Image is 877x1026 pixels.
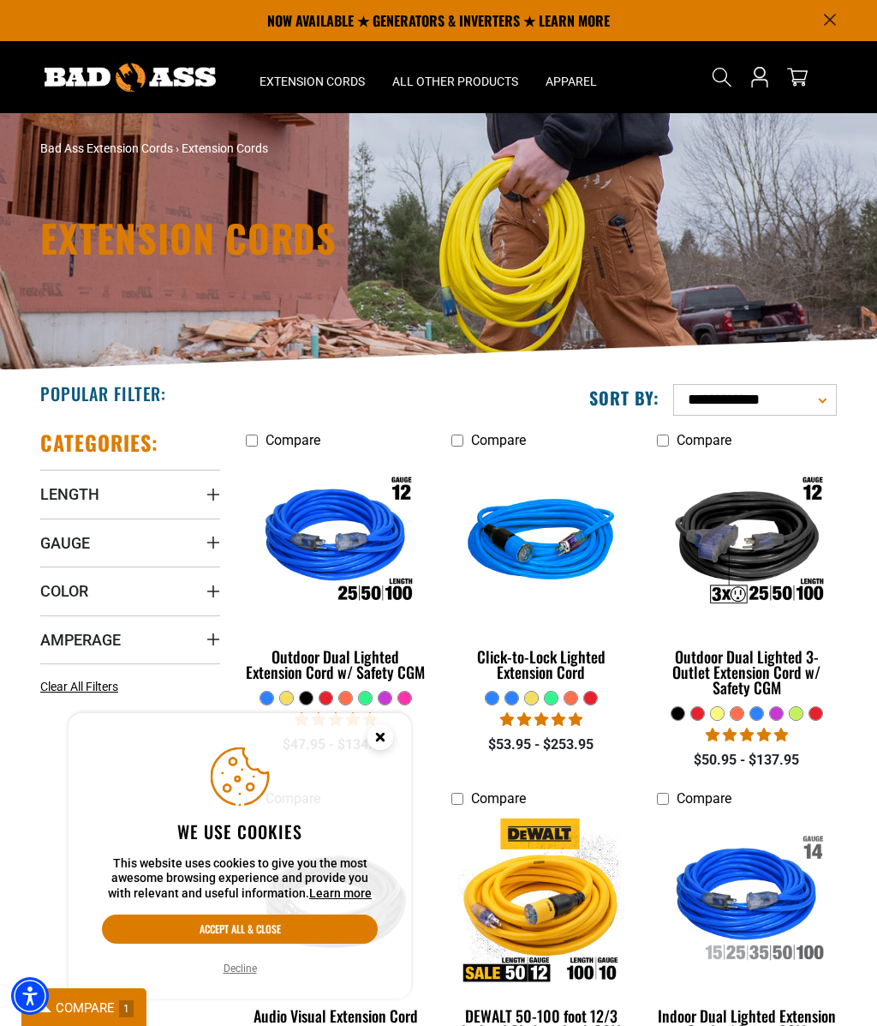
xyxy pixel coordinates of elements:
div: Accessibility Menu [11,977,49,1015]
span: Compare [265,432,320,448]
span: Amperage [40,630,121,650]
h1: Extension Cords [40,219,700,257]
a: cart [784,67,811,87]
summary: Length [40,470,220,518]
span: Compare [677,790,731,807]
span: Apparel [546,74,597,89]
span: Extension Cords [260,74,365,89]
summary: Extension Cords [246,41,379,113]
span: Compare [677,432,731,448]
summary: Search [708,63,736,91]
summary: Gauge [40,519,220,567]
div: $53.95 - $253.95 [451,735,631,755]
img: Bad Ass Extension Cords [45,63,216,92]
div: $50.95 - $137.95 [657,750,837,771]
span: 4.87 stars [500,711,582,728]
div: Audio Visual Extension Cord [246,1008,426,1023]
div: Click-to-Lock Lighted Extension Cord [451,649,631,680]
img: Outdoor Dual Lighted Extension Cord w/ Safety CGM [243,459,428,626]
a: Bad Ass Extension Cords [40,141,173,155]
a: Outdoor Dual Lighted 3-Outlet Extension Cord w/ Safety CGM Outdoor Dual Lighted 3-Outlet Extensio... [657,457,837,705]
a: Open this option [746,41,773,113]
a: Clear All Filters [40,678,125,696]
span: 4.80 stars [706,727,788,743]
span: Length [40,484,99,504]
h2: Categories: [40,429,158,456]
a: blue Click-to-Lock Lighted Extension Cord [451,457,631,690]
button: Accept all & close [102,915,378,944]
h2: Popular Filter: [40,382,166,405]
button: Decline [218,960,262,977]
span: COMPARE [56,1000,115,1016]
span: 4.82 stars [295,711,377,728]
span: 1 [119,1000,134,1017]
span: All Other Products [392,74,518,89]
h2: We use cookies [102,820,378,843]
p: This website uses cookies to give you the most awesome browsing experience and provide you with r... [102,856,378,902]
span: Gauge [40,533,90,553]
summary: Amperage [40,615,220,663]
button: Close this option [349,713,411,766]
summary: Apparel [532,41,611,113]
summary: All Other Products [379,41,532,113]
nav: breadcrumbs [40,140,563,158]
span: Compare [471,432,526,448]
img: blue [449,459,634,626]
img: Outdoor Dual Lighted 3-Outlet Extension Cord w/ Safety CGM [654,459,839,626]
a: This website uses cookies to give you the most awesome browsing experience and provide you with r... [309,886,372,900]
span: Extension Cords [182,141,268,155]
img: Indoor Dual Lighted Extension Cord w/ Safety CGM [654,818,839,984]
div: Outdoor Dual Lighted 3-Outlet Extension Cord w/ Safety CGM [657,649,837,695]
aside: Cookie Consent [69,713,411,999]
span: › [176,141,179,155]
summary: Color [40,567,220,615]
a: Outdoor Dual Lighted Extension Cord w/ Safety CGM Outdoor Dual Lighted Extension Cord w/ Safety CGM [246,457,426,690]
label: Sort by: [589,387,659,409]
span: Compare [471,790,526,807]
div: Outdoor Dual Lighted Extension Cord w/ Safety CGM [246,649,426,680]
span: Clear All Filters [40,680,118,693]
img: DEWALT 50-100 foot 12/3 Lighted Click-to-Lock CGM Extension Cord 15A SJTW [449,818,634,984]
span: Color [40,581,88,601]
